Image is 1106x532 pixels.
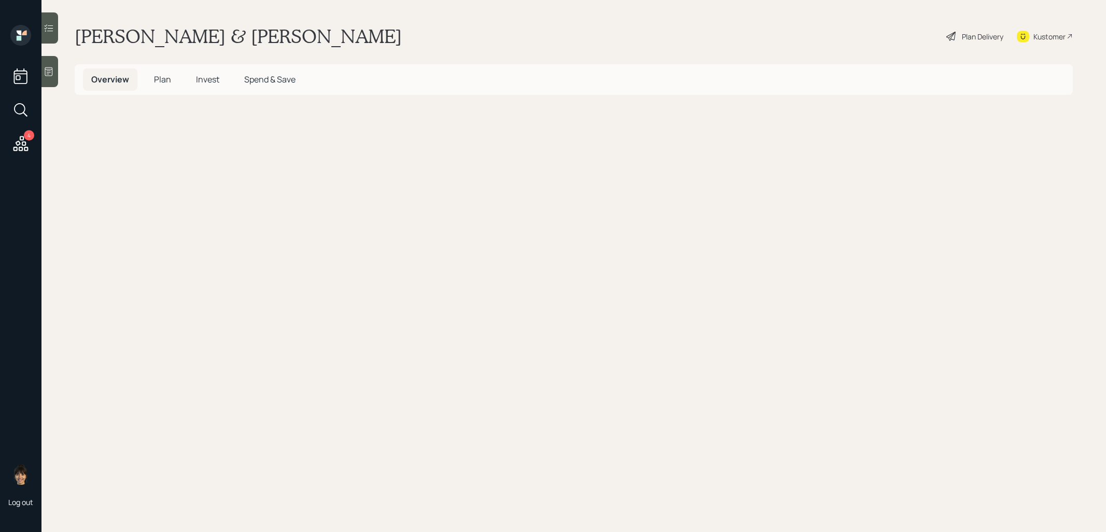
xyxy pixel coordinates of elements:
[1033,31,1066,42] div: Kustomer
[196,74,219,85] span: Invest
[10,464,31,485] img: treva-nostdahl-headshot.png
[154,74,171,85] span: Plan
[75,25,402,48] h1: [PERSON_NAME] & [PERSON_NAME]
[962,31,1003,42] div: Plan Delivery
[8,497,33,507] div: Log out
[244,74,296,85] span: Spend & Save
[24,130,34,141] div: 4
[91,74,129,85] span: Overview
